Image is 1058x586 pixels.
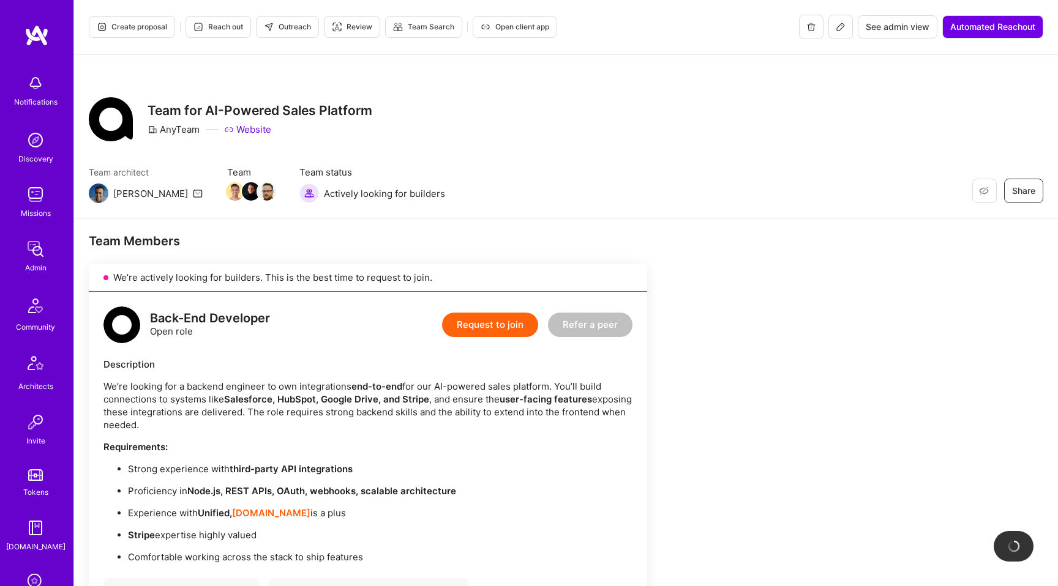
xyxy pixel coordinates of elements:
div: Notifications [14,95,58,108]
img: discovery [23,128,48,152]
button: Open client app [473,16,557,38]
span: Outreach [264,21,311,32]
span: Team [227,166,275,179]
img: admin teamwork [23,237,48,261]
strong: Node.js, REST APIs, OAuth, webhooks, scalable architecture [187,485,456,497]
a: Team Member Avatar [227,181,243,202]
p: Proficiency in [128,484,632,497]
p: Comfortable working across the stack to ship features [128,551,632,563]
span: Review [332,21,372,32]
button: Reach out [186,16,251,38]
div: We’re actively looking for builders. This is the best time to request to join. [89,264,647,292]
button: Review [324,16,380,38]
strong: Salesforce, HubSpot, Google Drive, and Stripe [224,393,429,405]
div: [PERSON_NAME] [113,187,188,200]
i: icon CompanyGray [148,125,157,135]
strong: third-party API integrations [230,463,353,475]
span: Open client app [481,21,549,32]
span: Team architect [89,166,203,179]
button: Share [1004,179,1043,203]
span: Share [1012,185,1035,197]
div: Invite [26,434,45,447]
strong: Requirements: [103,441,168,453]
div: Team Members [89,233,647,249]
img: Invite [23,410,48,434]
img: Team Member Avatar [242,182,260,201]
p: Strong experience with [128,462,632,475]
a: [DOMAIN_NAME] [232,507,310,519]
button: See admin view [858,15,937,39]
img: Team Member Avatar [226,182,244,201]
strong: Stripe [128,529,155,541]
img: teamwork [23,182,48,207]
img: Actively looking for builders [299,184,319,203]
a: Website [224,123,271,136]
span: Team status [299,166,445,179]
img: Team Architect [89,184,108,203]
p: Experience with is a plus [128,506,632,519]
i: icon Mail [193,188,203,198]
img: tokens [28,469,43,481]
div: Open role [150,312,270,338]
span: Actively looking for builders [324,187,445,200]
span: Team Search [393,21,454,32]
p: We’re looking for a backend engineer to own integrations for our AI-powered sales platform. You’l... [103,380,632,431]
img: Community [21,291,50,321]
strong: Unified, [198,507,232,519]
a: Team Member Avatar [259,181,275,202]
button: Request to join [442,313,538,337]
h3: Team for AI-Powered Sales Platform [148,103,372,118]
strong: end-to-end [351,380,402,392]
div: Discovery [18,152,53,165]
strong: user-facing features [500,393,592,405]
button: Team Search [385,16,462,38]
img: loading [1005,538,1022,555]
a: Team Member Avatar [243,181,259,202]
button: Refer a peer [548,313,632,337]
span: Reach out [193,21,243,32]
img: Architects [21,350,50,380]
img: logo [24,24,49,46]
div: Community [16,321,55,333]
i: icon Proposal [97,22,107,32]
img: Team Member Avatar [258,182,276,201]
button: Create proposal [89,16,175,38]
div: Tokens [23,486,48,499]
div: Description [103,358,632,371]
div: Back-End Developer [150,312,270,325]
div: [DOMAIN_NAME] [6,540,66,553]
span: See admin view [866,21,929,33]
div: Architects [18,380,53,393]
img: Company Logo [89,97,133,141]
i: icon Targeter [332,22,342,32]
p: expertise highly valued [128,529,632,541]
img: logo [103,306,140,343]
div: Missions [21,207,51,220]
button: Automated Reachout [942,15,1043,39]
img: guide book [23,516,48,540]
i: icon EyeClosed [979,186,989,196]
div: Admin [25,261,47,274]
div: AnyTeam [148,123,200,136]
img: bell [23,71,48,95]
span: Automated Reachout [950,21,1035,33]
span: Create proposal [97,21,167,32]
button: Outreach [256,16,319,38]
